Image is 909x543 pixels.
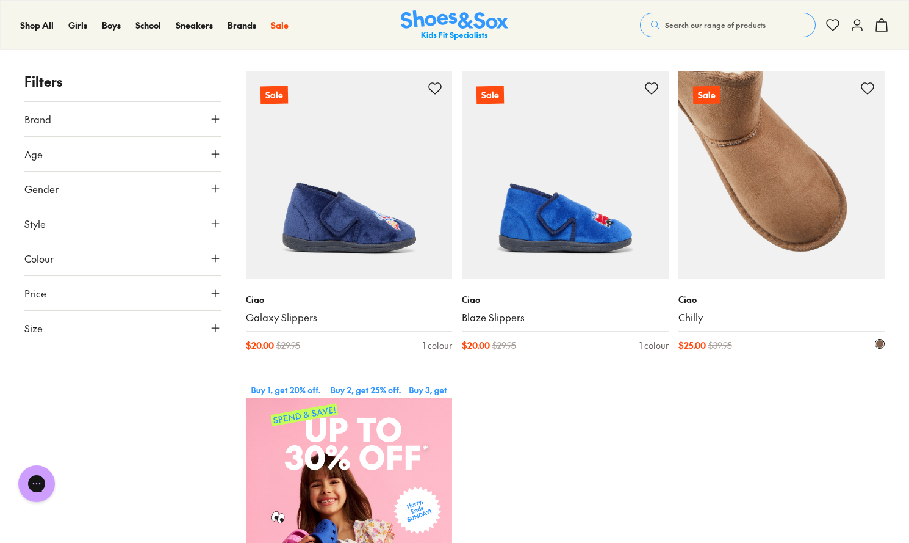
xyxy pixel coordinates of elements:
[640,13,816,37] button: Search our range of products
[24,321,43,335] span: Size
[462,339,490,352] span: $ 20.00
[271,19,289,31] span: Sale
[462,293,669,306] p: Ciao
[228,19,256,31] span: Brands
[176,19,213,32] a: Sneakers
[246,293,453,306] p: Ciao
[24,147,43,161] span: Age
[692,86,720,104] p: Sale
[462,71,669,279] a: Sale
[135,19,161,32] a: School
[135,19,161,31] span: School
[228,19,256,32] a: Brands
[24,137,221,171] button: Age
[24,311,221,345] button: Size
[24,102,221,136] button: Brand
[423,339,452,352] div: 1 colour
[401,10,508,40] a: Shoes & Sox
[24,112,51,126] span: Brand
[20,19,54,31] span: Shop All
[24,172,221,206] button: Gender
[24,251,54,266] span: Colour
[102,19,121,31] span: Boys
[476,86,504,104] p: Sale
[176,19,213,31] span: Sneakers
[24,286,46,301] span: Price
[68,19,87,32] a: Girls
[639,339,669,352] div: 1 colour
[678,293,885,306] p: Ciao
[492,339,516,352] span: $ 29.95
[260,86,287,104] p: Sale
[678,71,885,279] a: Sale
[24,206,221,241] button: Style
[665,20,766,31] span: Search our range of products
[462,311,669,324] a: Blaze Slippers
[276,339,300,352] span: $ 29.95
[20,19,54,32] a: Shop All
[12,461,61,506] iframe: Gorgias live chat messenger
[24,181,59,196] span: Gender
[246,71,453,279] a: Sale
[24,276,221,310] button: Price
[24,71,221,92] p: Filters
[678,339,706,352] span: $ 25.00
[678,311,885,324] a: Chilly
[68,19,87,31] span: Girls
[24,241,221,275] button: Colour
[102,19,121,32] a: Boys
[708,339,732,352] span: $ 39.95
[401,10,508,40] img: SNS_Logo_Responsive.svg
[271,19,289,32] a: Sale
[24,216,46,231] span: Style
[246,311,453,324] a: Galaxy Slippers
[246,339,274,352] span: $ 20.00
